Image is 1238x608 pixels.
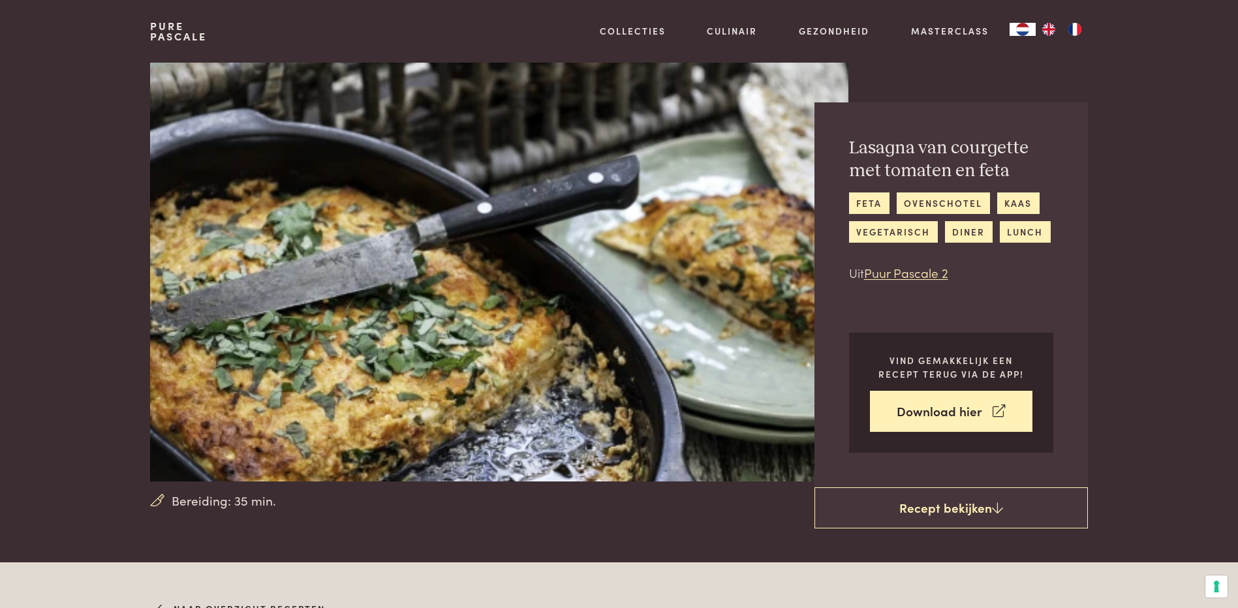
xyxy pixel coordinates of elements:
[600,24,666,38] a: Collecties
[1205,575,1228,598] button: Uw voorkeuren voor toestemming voor trackingtechnologieën
[814,487,1088,529] a: Recept bekijken
[1036,23,1062,36] a: EN
[172,491,276,510] span: Bereiding: 35 min.
[897,192,990,214] a: ovenschotel
[1010,23,1088,36] aside: Language selected: Nederlands
[864,264,948,281] a: Puur Pascale 2
[849,192,890,214] a: feta
[150,21,207,42] a: PurePascale
[997,192,1040,214] a: kaas
[870,391,1032,432] a: Download hier
[1036,23,1088,36] ul: Language list
[849,264,1053,282] p: Uit
[945,221,993,243] a: diner
[707,24,757,38] a: Culinair
[1062,23,1088,36] a: FR
[1010,23,1036,36] div: Language
[799,24,869,38] a: Gezondheid
[911,24,989,38] a: Masterclass
[849,137,1053,182] h2: Lasagna van courgette met tomaten en feta
[150,63,848,481] img: Lasagna van courgette met tomaten en feta
[1010,23,1036,36] a: NL
[849,221,938,243] a: vegetarisch
[870,354,1032,380] p: Vind gemakkelijk een recept terug via de app!
[1000,221,1051,243] a: lunch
